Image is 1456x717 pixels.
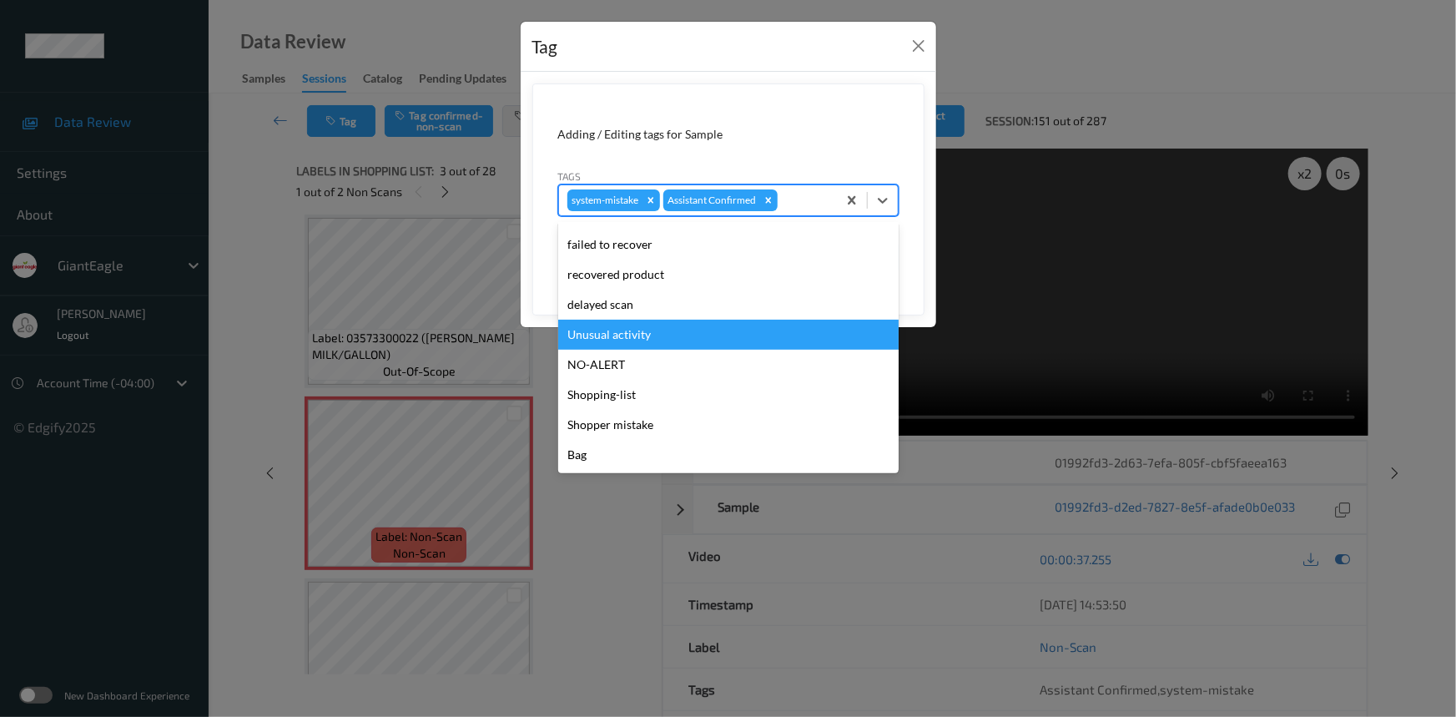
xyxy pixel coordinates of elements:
[663,189,759,211] div: Assistant Confirmed
[558,126,899,143] div: Adding / Editing tags for Sample
[558,169,582,184] label: Tags
[567,189,642,211] div: system-mistake
[759,189,778,211] div: Remove Assistant Confirmed
[558,260,899,290] div: recovered product
[558,410,899,440] div: Shopper mistake
[558,290,899,320] div: delayed scan
[558,380,899,410] div: Shopping-list
[558,320,899,350] div: Unusual activity
[642,189,660,211] div: Remove system-mistake
[532,33,558,60] div: Tag
[558,350,899,380] div: NO-ALERT
[558,440,899,470] div: Bag
[907,34,930,58] button: Close
[558,230,899,260] div: failed to recover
